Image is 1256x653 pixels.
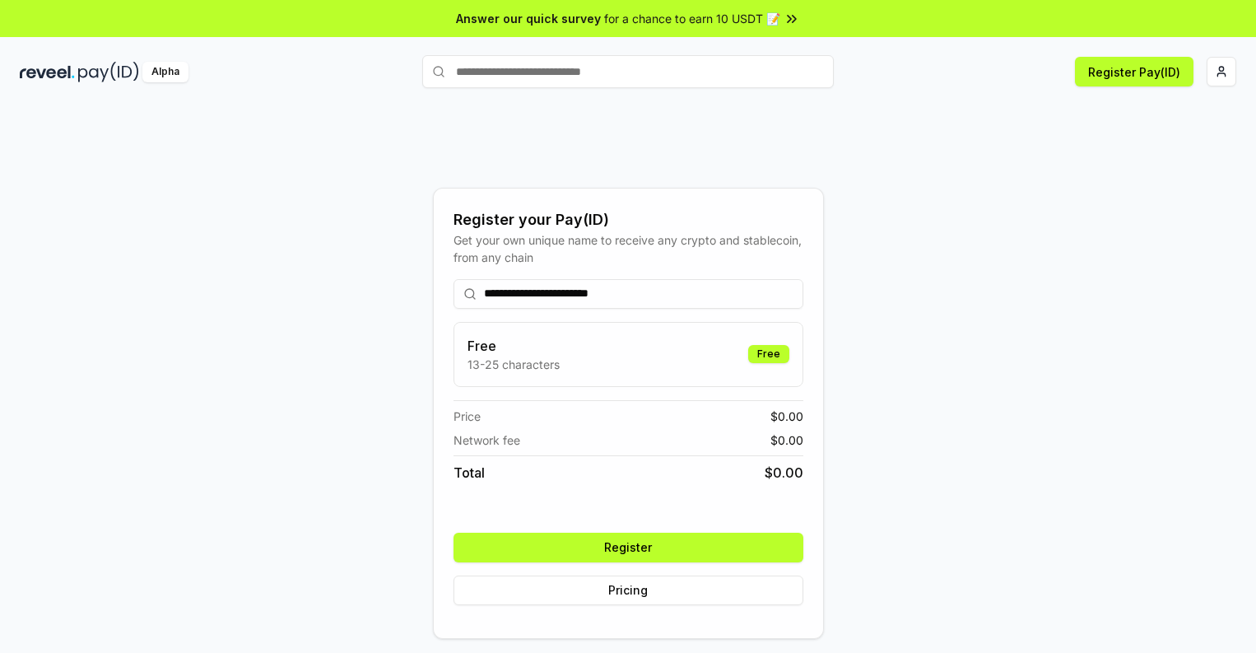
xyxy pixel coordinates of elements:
[468,356,560,373] p: 13-25 characters
[748,345,789,363] div: Free
[454,231,803,266] div: Get your own unique name to receive any crypto and stablecoin, from any chain
[454,208,803,231] div: Register your Pay(ID)
[454,533,803,562] button: Register
[1075,57,1193,86] button: Register Pay(ID)
[20,62,75,82] img: reveel_dark
[770,408,803,425] span: $ 0.00
[78,62,139,82] img: pay_id
[454,463,485,483] span: Total
[468,336,560,356] h3: Free
[454,408,481,425] span: Price
[142,62,188,82] div: Alpha
[770,431,803,449] span: $ 0.00
[765,463,803,483] span: $ 0.00
[456,10,601,27] span: Answer our quick survey
[454,431,520,449] span: Network fee
[454,576,803,605] button: Pricing
[604,10,780,27] span: for a chance to earn 10 USDT 📝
